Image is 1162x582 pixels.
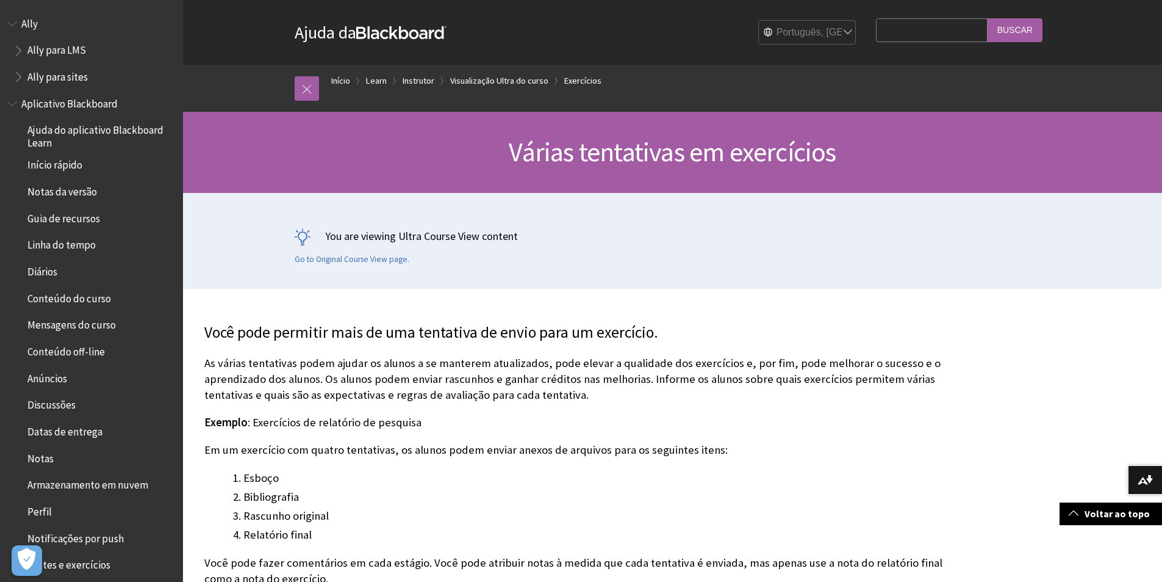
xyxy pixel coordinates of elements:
[204,415,248,429] span: Exemplo
[295,254,409,265] a: Go to Original Course View page.
[27,528,124,545] span: Notificações por push
[204,355,961,404] p: As várias tentativas podem ajudar os alunos a se manterem atualizados, pode elevar a qualidade do...
[243,470,961,487] li: Esboço
[204,322,961,344] p: Você pode permitir mais de uma tentativa de envio para um exercício.
[27,235,96,252] span: Linha do tempo
[759,21,856,45] select: Site Language Selector
[21,13,38,30] span: Ally
[27,288,111,305] span: Conteúdo do curso
[27,40,86,57] span: Ally para LMS
[295,21,447,43] a: Ajuda daBlackboard
[243,489,961,506] li: Bibliografia
[403,73,434,89] a: Instrutor
[27,475,148,492] span: Armazenamento em nuvem
[295,228,1051,244] p: You are viewing Ultra Course View content
[988,18,1042,42] input: Buscar
[27,368,67,385] span: Anúncios
[204,415,961,431] p: : Exercícios de relatório de pesquisa
[27,421,102,438] span: Datas de entrega
[27,395,76,412] span: Discussões
[450,73,548,89] a: Visualização Ultra do curso
[27,261,57,278] span: Diários
[1060,503,1162,525] a: Voltar ao topo
[243,526,961,544] li: Relatório final
[21,93,118,110] span: Aplicativo Blackboard
[27,341,105,358] span: Conteúdo off-line
[27,501,52,518] span: Perfil
[12,545,42,576] button: Abrir preferências
[27,120,174,149] span: Ajuda do aplicativo Blackboard Learn
[564,73,601,89] a: Exercícios
[7,13,176,87] nav: Book outline for Anthology Ally Help
[27,208,100,225] span: Guia de recursos
[509,135,836,169] span: Várias tentativas em exercícios
[366,73,387,89] a: Learn
[27,448,54,465] span: Notas
[27,67,88,83] span: Ally para sites
[331,73,350,89] a: Início
[27,181,97,198] span: Notas da versão
[243,507,961,525] li: Rascunho original
[27,555,110,572] span: Testes e exercícios
[356,26,447,39] strong: Blackboard
[27,155,82,172] span: Início rápido
[27,315,116,332] span: Mensagens do curso
[204,442,961,458] p: Em um exercício com quatro tentativas, os alunos podem enviar anexos de arquivos para os seguinte...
